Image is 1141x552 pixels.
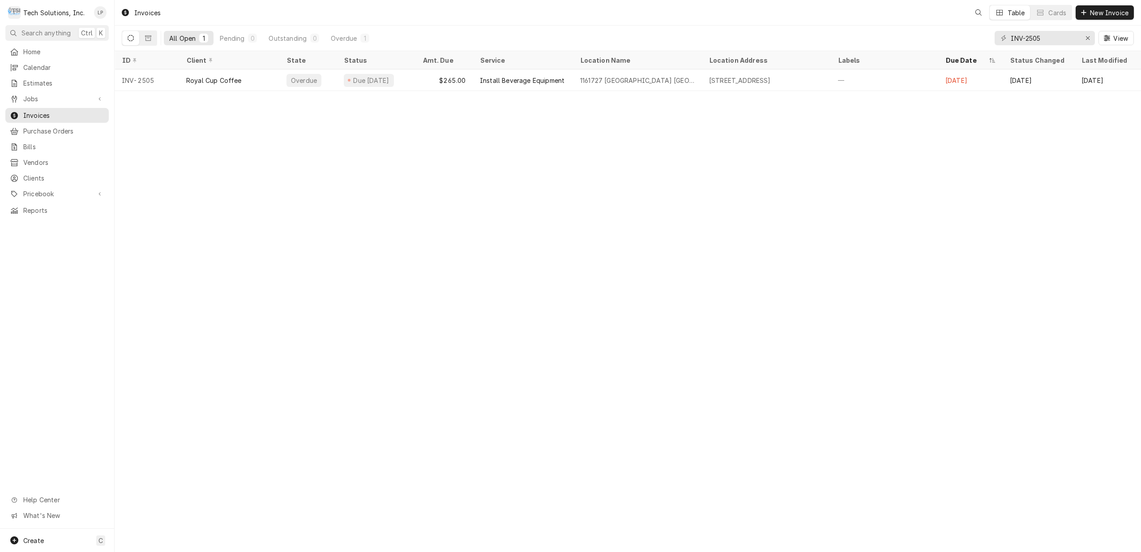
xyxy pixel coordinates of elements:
span: Bills [23,142,104,151]
div: Location Name [580,56,693,65]
button: Search anythingCtrlK [5,25,109,41]
a: Home [5,44,109,59]
span: K [99,28,103,38]
span: Home [23,47,104,56]
div: Client [186,56,270,65]
div: 1161727 [GEOGRAPHIC_DATA] [GEOGRAPHIC_DATA] [580,76,695,85]
a: Purchase Orders [5,124,109,138]
a: Bills [5,139,109,154]
span: Calendar [23,63,104,72]
div: [DATE] [938,69,1003,91]
div: All Open [169,34,196,43]
a: Go to What's New [5,508,109,523]
button: New Invoice [1076,5,1134,20]
div: Amt. Due [423,56,464,65]
span: Create [23,537,44,544]
div: — [831,69,938,91]
div: [DATE] [1003,69,1074,91]
span: Help Center [23,495,103,505]
div: Status Changed [1010,56,1067,65]
a: Go to Jobs [5,91,109,106]
div: 0 [250,34,255,43]
span: Search anything [21,28,71,38]
div: Due [DATE] [352,76,390,85]
a: Calendar [5,60,109,75]
a: Go to Help Center [5,492,109,507]
span: C [98,536,103,545]
div: Tech Solutions, Inc. [23,8,85,17]
div: 0 [312,34,317,43]
span: Estimates [23,78,104,88]
a: Go to Pricebook [5,186,109,201]
span: Clients [23,173,104,183]
div: Tech Solutions, Inc.'s Avatar [8,6,21,19]
div: Table [1008,8,1025,17]
input: Keyword search [1011,31,1078,45]
div: Pending [220,34,244,43]
div: 1 [201,34,206,43]
span: What's New [23,511,103,520]
div: [STREET_ADDRESS] [709,76,771,85]
div: Due Date [945,56,987,65]
div: INV-2505 [115,69,179,91]
div: Last Modified [1081,56,1130,65]
span: Reports [23,206,104,215]
div: Labels [838,56,931,65]
a: Estimates [5,76,109,91]
span: Purchase Orders [23,126,104,136]
div: ID [122,56,170,65]
div: [DATE] [1074,69,1139,91]
a: Vendors [5,155,109,170]
div: Location Address [709,56,822,65]
span: View [1111,34,1130,43]
span: New Invoice [1088,8,1130,17]
div: Outstanding [269,34,307,43]
span: Pricebook [23,189,91,198]
div: $265.00 [415,69,473,91]
div: Install Beverage Equipment [480,76,564,85]
a: Clients [5,171,109,185]
div: 1 [362,34,368,43]
div: T [8,6,21,19]
div: Cards [1048,8,1066,17]
span: Invoices [23,111,104,120]
div: Overdue [290,76,318,85]
div: State [286,56,329,65]
span: Ctrl [81,28,93,38]
button: Erase input [1081,31,1095,45]
div: Status [344,56,406,65]
div: LP [94,6,107,19]
a: Invoices [5,108,109,123]
div: Overdue [331,34,357,43]
span: Vendors [23,158,104,167]
button: View [1098,31,1134,45]
button: Open search [971,5,986,20]
div: Lisa Paschal's Avatar [94,6,107,19]
div: Service [480,56,564,65]
div: Royal Cup Coffee [186,76,242,85]
a: Reports [5,203,109,218]
span: Jobs [23,94,91,103]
